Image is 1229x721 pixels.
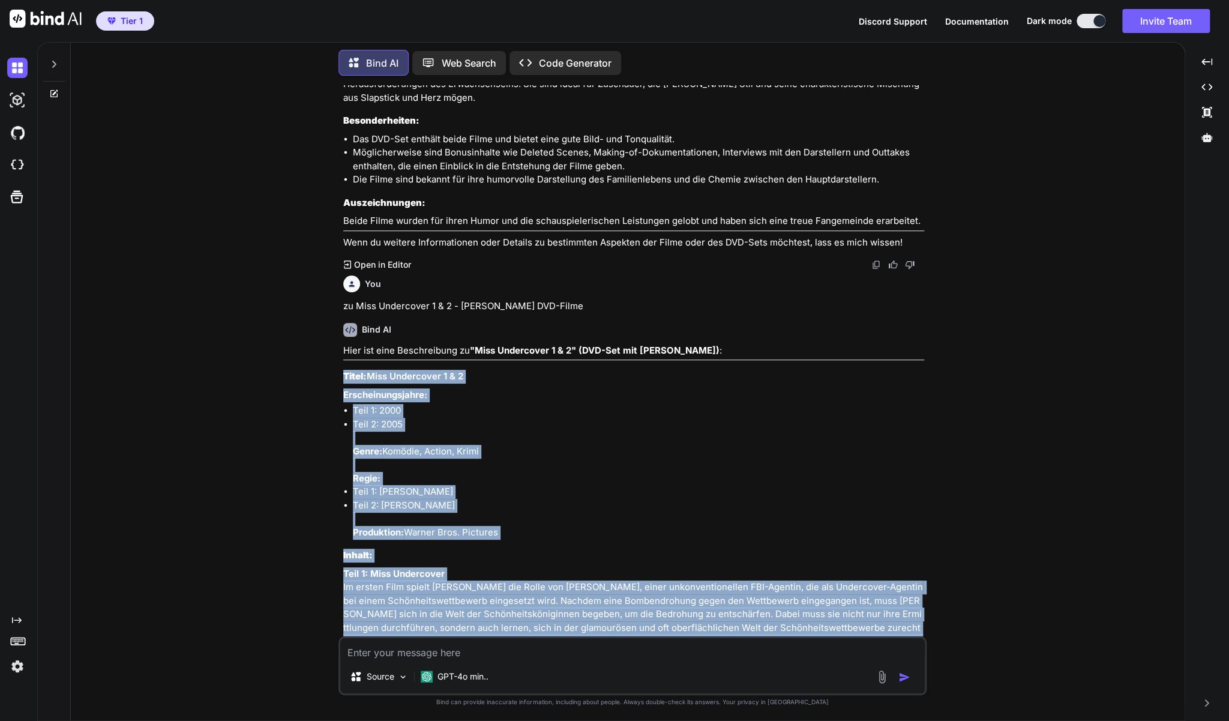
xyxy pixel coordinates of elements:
img: dislike [905,260,915,270]
p: Hier ist eine Beschreibung zu : [343,344,924,358]
strong: Besonderheiten: [343,115,419,126]
button: Discord Support [859,15,927,28]
img: cloudideIcon [7,155,28,175]
p: Bind can provide inaccurate information, including about people. Always double-check its answers.... [338,698,927,707]
button: Invite Team [1122,9,1210,33]
li: Möglicherweise sind Bonusinhalte wie Deleted Scenes, Making-of-Dokumentationen, Interviews mit de... [353,146,924,173]
strong: Regie: [353,472,380,484]
h6: You [365,278,381,290]
h3: Miss Undercover 1 & 2 [343,370,924,384]
p: Bind AI [366,56,398,70]
span: Tier 1 [121,15,143,27]
h6: Bind AI [362,324,391,336]
strong: Erscheinungsjahre: [343,389,427,400]
span: Dark mode [1027,15,1072,27]
img: icon [898,671,910,683]
li: Teil 2: 2005 Komödie, Action, Krimi [353,418,924,486]
strong: "Miss Undercover 1 & 2" (DVD-Set mit [PERSON_NAME]) [470,345,720,356]
img: Bind AI [10,10,82,28]
img: settings [7,656,28,677]
button: Documentation [945,15,1009,28]
p: Im ersten Film spielt [PERSON_NAME] die Rolle von [PERSON_NAME], einer unkonventionellen FBI-Agen... [343,567,924,662]
li: Teil 2: [PERSON_NAME] Warner Bros. Pictures [353,499,924,540]
li: Das DVD-Set enthält beide Filme und bietet eine gute Bild- und Tonqualität. [353,133,924,146]
p: Wenn du weitere Informationen oder Details zu bestimmten Aspekten der Filme oder des DVD-Sets möc... [343,236,924,250]
span: Documentation [945,16,1009,26]
img: GPT-4o mini [421,671,433,683]
img: darkChat [7,58,28,78]
p: GPT-4o min.. [437,671,488,683]
p: zu Miss Undercover 1 & 2 - [PERSON_NAME] DVD-Filme [343,300,924,313]
span: Discord Support [859,16,927,26]
p: Code Generator [539,56,611,70]
p: Web Search [442,56,496,70]
li: Teil 1: 2000 [353,404,924,418]
strong: Produktion: [353,526,404,538]
strong: Auszeichnungen: [343,197,425,208]
strong: Teil 1: Miss Undercover [343,568,445,579]
img: premium [107,17,116,25]
img: Pick Models [398,672,408,682]
strong: Inhalt: [343,549,373,561]
button: premiumTier 1 [96,11,154,31]
img: copy [871,260,881,270]
img: attachment [875,670,889,684]
li: Die Filme sind bekannt für ihre humorvolle Darstellung des Familienlebens und die Chemie zwischen... [353,173,924,187]
p: Beide Filme wurden für ihren Humor und die schauspielerischen Leistungen gelobt und haben sich ei... [343,214,924,228]
img: like [888,260,898,270]
img: githubDark [7,122,28,143]
p: Source [367,671,394,683]
p: Open in Editor [353,259,410,271]
strong: Genre: [353,445,382,457]
strong: Titel: [343,370,367,382]
img: darkAi-studio [7,90,28,110]
li: Teil 1: [PERSON_NAME] [353,485,924,499]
